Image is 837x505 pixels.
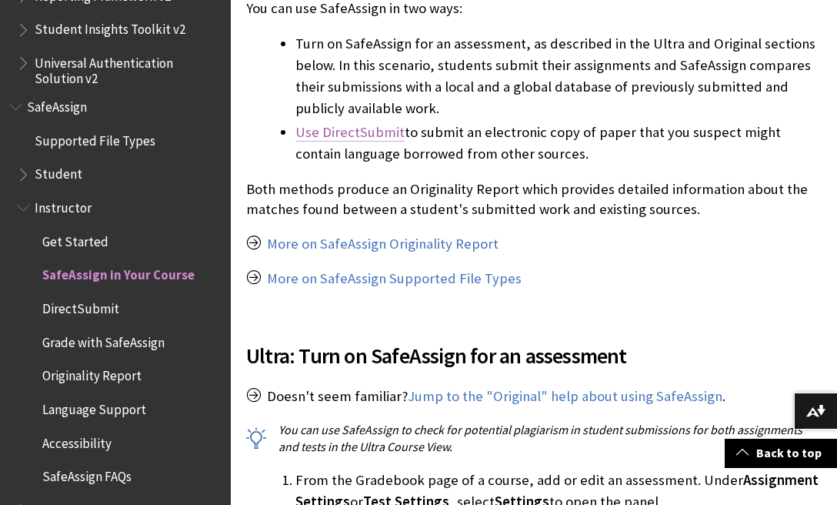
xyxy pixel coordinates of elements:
[246,386,822,406] p: Doesn't seem familiar? .
[267,235,499,253] a: More on SafeAssign Originality Report
[42,363,142,384] span: Originality Report
[42,229,108,249] span: Get Started
[27,94,87,115] span: SafeAssign
[725,439,837,467] a: Back to top
[35,128,155,149] span: Supported File Types
[42,464,132,485] span: SafeAssign FAQs
[267,269,522,288] a: More on SafeAssign Supported File Types
[35,50,220,86] span: Universal Authentication Solution v2
[246,339,822,372] span: Ultra: Turn on SafeAssign for an assessment
[42,263,195,283] span: SafeAssign in Your Course
[246,179,822,219] p: Both methods produce an Originality Report which provides detailed information about the matches ...
[408,387,722,406] a: Jump to the "Original" help about using SafeAssign
[35,195,92,216] span: Instructor
[42,430,112,451] span: Accessibility
[42,296,119,316] span: DirectSubmit
[246,421,822,456] p: You can use SafeAssign to check for potential plagiarism in student submissions for both assignme...
[35,17,185,38] span: Student Insights Toolkit v2
[42,396,146,417] span: Language Support
[295,33,822,119] li: Turn on SafeAssign for an assessment, as described in the Ultra and Original sections below. In t...
[295,122,822,165] li: to submit an electronic copy of paper that you suspect might contain language borrowed from other...
[295,123,405,142] a: Use DirectSubmit
[42,329,165,350] span: Grade with SafeAssign
[35,162,82,182] span: Student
